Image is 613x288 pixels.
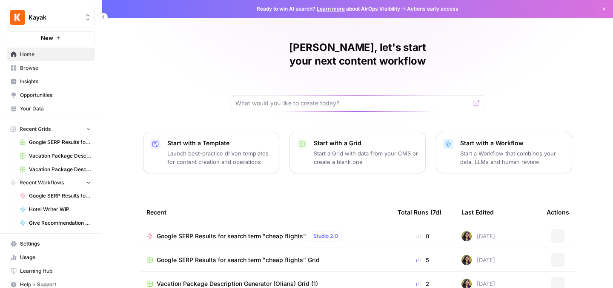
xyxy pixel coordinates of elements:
div: Last Edited [461,200,494,224]
p: Start with a Workflow [460,139,565,147]
span: Actions early access [407,5,458,13]
span: Google SERP Results for search term "cheap flights" [157,232,306,240]
p: Start a Grid with data from your CMS or create a blank one [314,149,418,166]
span: Settings [20,240,91,248]
a: Vacation Package Description Generator (Ola) Grid [16,163,95,176]
a: Google SERP Results for search term "cheap flights"Studio 2.0 [146,231,384,241]
div: Actions [547,200,569,224]
img: re7xpd5lpd6r3te7ued3p9atxw8h [461,231,472,241]
a: Hotel Writer WIP [16,203,95,216]
a: Insights [7,75,95,88]
span: Recent Grids [20,125,51,133]
a: Google SERP Results for search term "cheap flights" Grid [16,136,95,149]
span: Browse [20,64,91,72]
span: Kayak [29,13,80,22]
a: Your Data [7,102,95,116]
a: Learning Hub [7,264,95,278]
a: Give Recommendation of Hotels [16,216,95,230]
img: Kayak Logo [10,10,25,25]
div: 5 [398,256,448,264]
a: Learn more [317,6,345,12]
div: Recent [146,200,384,224]
span: Hotel Writer WIP [29,206,91,213]
div: [DATE] [461,231,495,241]
span: Google SERP Results for search term "cheap flights" [29,192,91,200]
a: Home [7,48,95,61]
button: Recent Grids [7,123,95,136]
span: Recent Workflows [20,179,64,186]
button: Start with a TemplateLaunch best-practice driven templates for content creation and operations [143,132,279,173]
div: 2 [398,280,448,288]
a: Opportunities [7,88,95,102]
a: Google SERP Results for search term "cheap flights" [16,189,95,203]
div: Total Runs (7d) [398,200,441,224]
span: Opportunities [20,91,91,99]
span: Google SERP Results for search term "cheap flights" Grid [29,138,91,146]
span: Insights [20,78,91,85]
a: Settings [7,237,95,251]
h1: [PERSON_NAME], let's start your next content workflow [230,41,485,68]
span: Home [20,51,91,58]
span: Give Recommendation of Hotels [29,219,91,227]
p: Launch best-practice driven templates for content creation and operations [167,149,272,166]
button: Workspace: Kayak [7,7,95,28]
span: New [41,34,53,42]
span: Vacation Package Description Generator (Oliana) Grid (1) [157,280,318,288]
div: 0 [398,232,448,240]
p: Start with a Template [167,139,272,147]
a: Usage [7,251,95,264]
div: [DATE] [461,255,495,265]
span: Learning Hub [20,267,91,275]
p: Start a Workflow that combines your data, LLMs and human review [460,149,565,166]
img: re7xpd5lpd6r3te7ued3p9atxw8h [461,255,472,265]
button: Start with a GridStart a Grid with data from your CMS or create a blank one [289,132,426,173]
span: Vacation Package Description Generator (Oliana) Grid (1) [29,152,91,160]
button: New [7,31,95,44]
span: Vacation Package Description Generator (Ola) Grid [29,166,91,173]
span: Studio 2.0 [313,232,338,240]
p: Start with a Grid [314,139,418,147]
input: What would you like to create today? [235,99,470,107]
span: Usage [20,254,91,261]
button: Start with a WorkflowStart a Workflow that combines your data, LLMs and human review [436,132,572,173]
span: Your Data [20,105,91,113]
span: Google SERP Results for search term "cheap flights" Grid [157,256,320,264]
a: Browse [7,61,95,75]
a: Vacation Package Description Generator (Oliana) Grid (1) [146,280,384,288]
a: Google SERP Results for search term "cheap flights" Grid [146,256,384,264]
span: Ready to win AI search? about AirOps Visibility [257,5,400,13]
a: Vacation Package Description Generator (Oliana) Grid (1) [16,149,95,163]
button: Recent Workflows [7,176,95,189]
